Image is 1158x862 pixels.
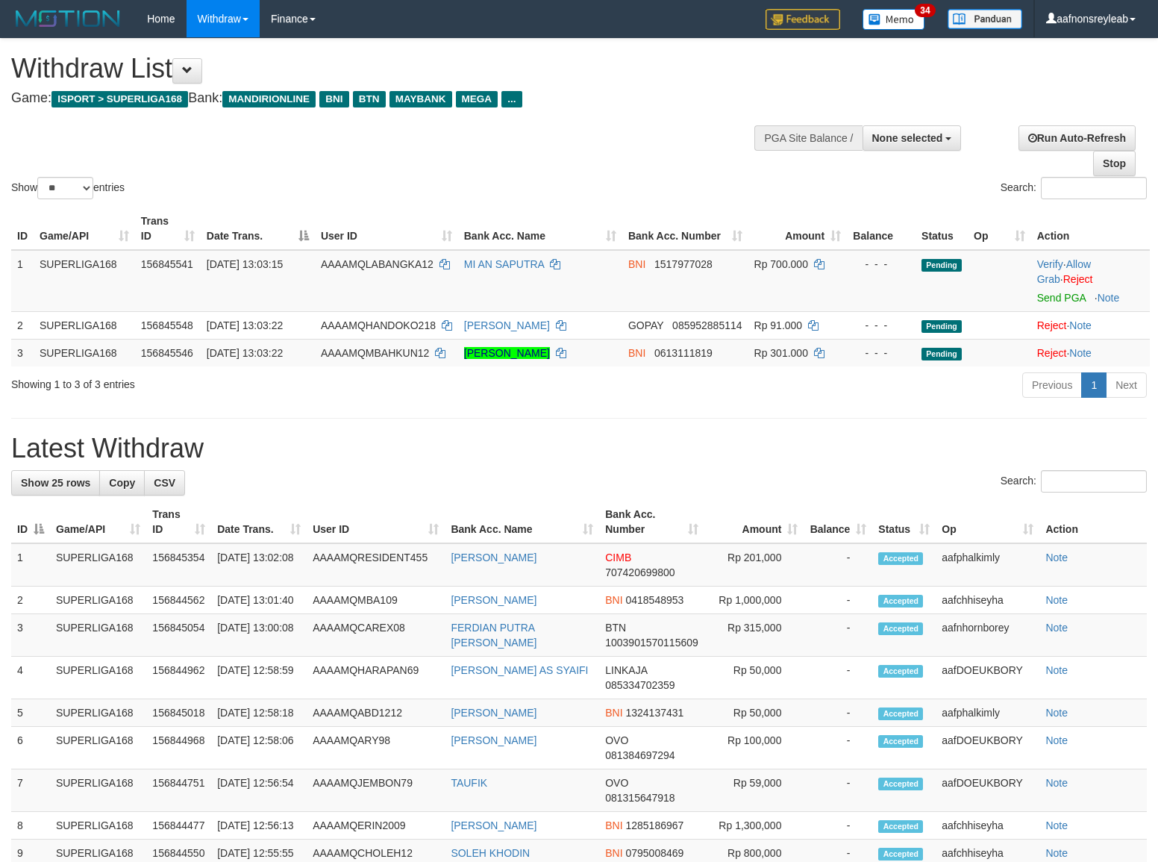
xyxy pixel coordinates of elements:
[451,552,536,563] a: [PERSON_NAME]
[1037,347,1067,359] a: Reject
[704,657,804,699] td: Rp 50,000
[109,477,135,489] span: Copy
[605,664,647,676] span: LINKAJA
[748,207,848,250] th: Amount: activate to sort column ascending
[1031,311,1150,339] td: ·
[804,614,872,657] td: -
[754,319,803,331] span: Rp 91.000
[1045,707,1068,719] a: Note
[654,347,713,359] span: Copy 0613111819 to clipboard
[37,177,93,199] select: Showentries
[936,727,1039,769] td: aafDOEUKBORY
[211,812,307,840] td: [DATE] 12:56:13
[1037,258,1063,270] a: Verify
[754,347,808,359] span: Rp 301.000
[704,587,804,614] td: Rp 1,000,000
[144,470,185,496] a: CSV
[804,727,872,769] td: -
[154,477,175,489] span: CSV
[50,501,146,543] th: Game/API: activate to sort column ascending
[11,699,50,727] td: 5
[146,699,211,727] td: 156845018
[11,91,757,106] h4: Game: Bank:
[605,566,675,578] span: Copy 707420699800 to clipboard
[319,91,348,107] span: BNI
[1081,372,1107,398] a: 1
[146,501,211,543] th: Trans ID: activate to sort column ascending
[11,250,34,312] td: 1
[11,587,50,614] td: 2
[207,319,283,331] span: [DATE] 13:03:22
[847,207,916,250] th: Balance
[853,318,910,333] div: - - -
[307,699,445,727] td: AAAAMQABD1212
[50,614,146,657] td: SUPERLIGA168
[451,707,536,719] a: [PERSON_NAME]
[605,847,622,859] span: BNI
[1069,347,1092,359] a: Note
[353,91,386,107] span: BTN
[50,587,146,614] td: SUPERLIGA168
[141,258,193,270] span: 156845541
[936,812,1039,840] td: aafchhiseyha
[211,657,307,699] td: [DATE] 12:58:59
[872,501,936,543] th: Status: activate to sort column ascending
[948,9,1022,29] img: panduan.png
[451,594,536,606] a: [PERSON_NAME]
[99,470,145,496] a: Copy
[1037,258,1091,285] a: Allow Grab
[1106,372,1147,398] a: Next
[921,348,962,360] span: Pending
[50,657,146,699] td: SUPERLIGA168
[211,769,307,812] td: [DATE] 12:56:54
[21,477,90,489] span: Show 25 rows
[464,258,544,270] a: MI AN SAPUTRA
[605,637,698,649] span: Copy 1003901570115609 to clipboard
[1037,258,1091,285] span: ·
[622,207,748,250] th: Bank Acc. Number: activate to sort column ascending
[1022,372,1082,398] a: Previous
[456,91,498,107] span: MEGA
[863,125,962,151] button: None selected
[146,587,211,614] td: 156844562
[599,501,704,543] th: Bank Acc. Number: activate to sort column ascending
[605,552,631,563] span: CIMB
[1018,125,1136,151] a: Run Auto-Refresh
[863,9,925,30] img: Button%20Memo.svg
[766,9,840,30] img: Feedback.jpg
[878,595,923,608] span: Accepted
[1041,177,1147,199] input: Search:
[1098,292,1120,304] a: Note
[11,501,50,543] th: ID: activate to sort column descending
[11,339,34,366] td: 3
[211,699,307,727] td: [DATE] 12:58:18
[11,7,125,30] img: MOTION_logo.png
[936,587,1039,614] td: aafchhiseyha
[307,614,445,657] td: AAAAMQCAREX08
[321,319,436,331] span: AAAAMQHANDOKO218
[1063,273,1093,285] a: Reject
[307,812,445,840] td: AAAAMQERIN2009
[1031,207,1150,250] th: Action
[1037,292,1086,304] a: Send PGA
[804,657,872,699] td: -
[451,622,536,649] a: FERDIAN PUTRA [PERSON_NAME]
[11,177,125,199] label: Show entries
[464,347,550,359] a: [PERSON_NAME]
[307,657,445,699] td: AAAAMQHARAPAN69
[321,347,429,359] span: AAAAMQMBAHKUN12
[878,622,923,635] span: Accepted
[307,587,445,614] td: AAAAMQMBA109
[1045,734,1068,746] a: Note
[11,657,50,699] td: 4
[704,501,804,543] th: Amount: activate to sort column ascending
[307,727,445,769] td: AAAAMQARY98
[1041,470,1147,493] input: Search:
[916,207,968,250] th: Status
[654,258,713,270] span: Copy 1517977028 to clipboard
[11,769,50,812] td: 7
[211,587,307,614] td: [DATE] 13:01:40
[207,347,283,359] span: [DATE] 13:03:22
[211,543,307,587] td: [DATE] 13:02:08
[605,792,675,804] span: Copy 081315647918 to clipboard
